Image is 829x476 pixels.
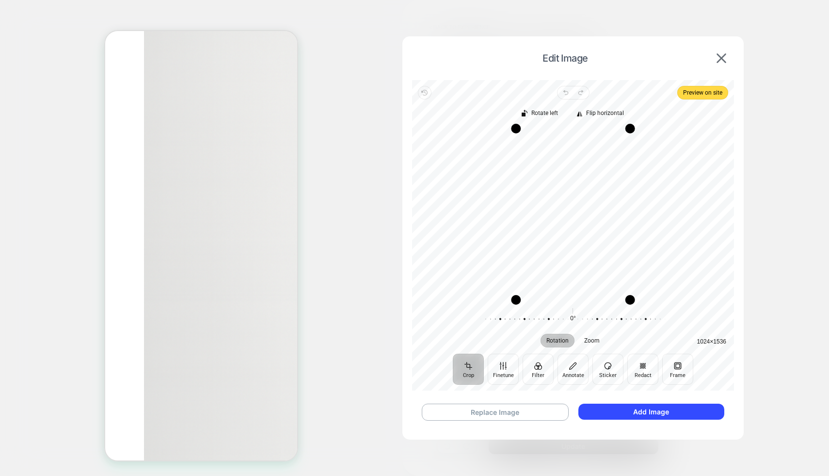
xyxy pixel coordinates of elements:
span: Edit Image [417,52,714,64]
button: Finetune [488,354,519,385]
button: Replace Image [422,404,569,421]
button: Annotate [558,354,589,385]
div: Drag corner bl [511,295,521,305]
span: Flip horizontal [586,110,624,116]
div: Drag edge l [511,129,521,300]
div: Drag corner tl [511,124,521,133]
div: Drag edge t [516,124,630,133]
span: Zoom [584,338,600,344]
button: Zoom [578,334,606,347]
button: Rotate left [517,107,564,121]
button: Filter [523,354,554,385]
button: Add Image [578,404,724,420]
button: Crop [453,354,484,385]
button: Sticker [592,354,623,385]
button: Rotation [541,334,574,347]
div: Drag corner tr [625,124,635,133]
div: Drag edge r [625,129,635,300]
div: Drag corner br [625,295,635,305]
div: Drag edge b [516,295,630,305]
button: Flip horizontal [572,107,630,121]
button: Redact [627,354,658,385]
span: Rotate left [531,110,558,116]
span: Rotation [546,338,569,344]
button: Frame [662,354,693,385]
